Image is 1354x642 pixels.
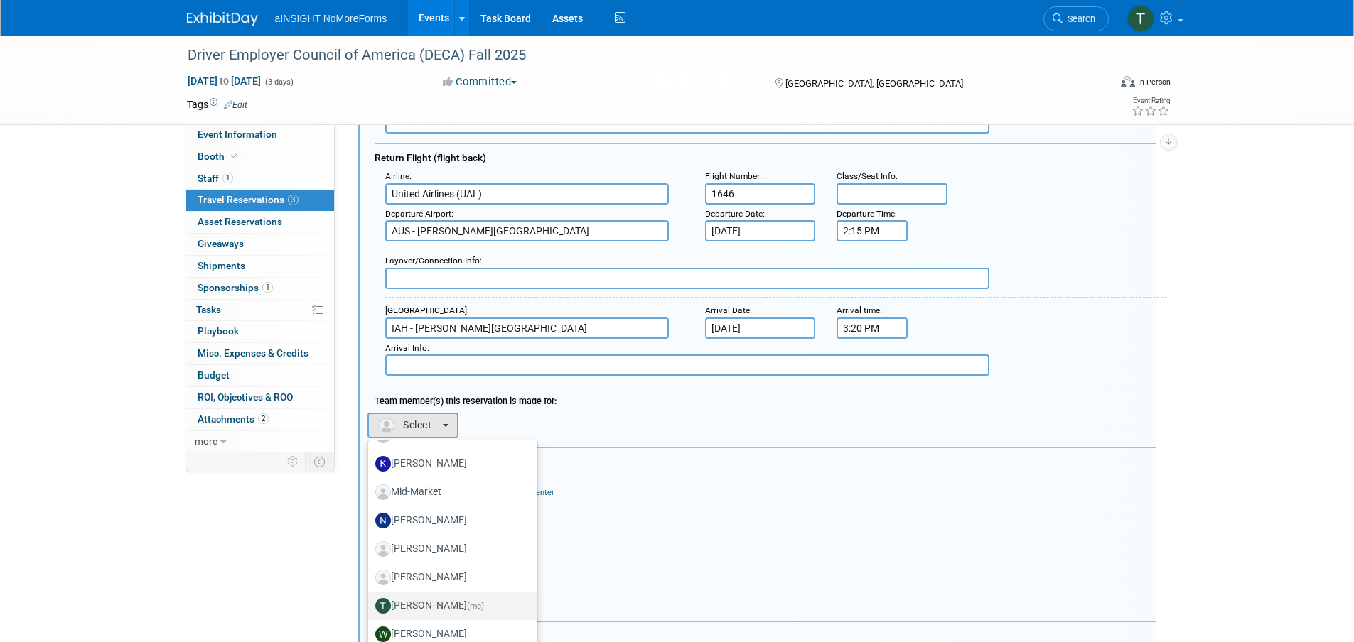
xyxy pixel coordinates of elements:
span: Return Flight (flight back) [375,152,486,163]
span: Shipments [198,260,245,271]
span: Staff [198,173,233,184]
a: Tasks [186,300,334,321]
span: (3 days) [264,77,294,87]
small: : [385,305,469,315]
a: Playbook [186,321,334,342]
span: Departure Date [705,209,763,219]
span: Arrival Date [705,305,750,315]
span: Flight Number [705,171,760,181]
span: Asset Reservations [198,216,282,227]
span: to [217,75,231,87]
td: Personalize Event Tab Strip [281,452,306,471]
span: Event Information [198,129,277,140]
small: : [385,209,453,219]
span: 3 [288,195,299,205]
label: [PERSON_NAME] [375,594,524,617]
a: Event Information [186,124,334,146]
span: [GEOGRAPHIC_DATA] [385,305,467,315]
div: Driver Employer Council of America (DECA) Fall 2025 [183,43,1087,68]
a: Asset Reservations [186,212,334,233]
div: Cost: [375,455,1156,467]
span: 2 [258,413,269,424]
i: Booth reservation complete [231,152,238,160]
span: Arrival time [837,305,880,315]
span: more [195,435,217,447]
span: Budget [198,369,230,381]
a: Travel Reservations3 [186,190,334,211]
small: : [705,209,765,219]
small: : [837,305,882,315]
img: Associate-Profile-5.png [375,570,391,585]
small: : [837,209,897,219]
td: Toggle Event Tabs [305,452,334,471]
span: Airline [385,171,409,181]
span: Giveaways [198,238,244,249]
div: Team member(s) this reservation is made for: [375,388,1156,409]
a: ROI, Objectives & ROO [186,387,334,408]
div: In-Person [1137,77,1171,87]
small: : [705,305,752,315]
td: Tags [187,97,247,111]
span: Arrival Info [385,343,427,353]
span: -- Select -- [377,419,441,430]
span: 1 [262,282,273,293]
img: Teresa Papanicolaou [1127,5,1154,32]
span: [DATE] [DATE] [187,75,262,87]
span: Attachments [198,413,269,425]
label: Mid-Market [375,481,524,504]
small: : [385,171,412,181]
span: [GEOGRAPHIC_DATA], [GEOGRAPHIC_DATA] [785,78,963,89]
a: Misc. Expenses & Credits [186,343,334,364]
img: K.jpg [375,456,391,472]
span: Class/Seat Info [837,171,896,181]
span: Tasks [196,304,221,315]
span: Playbook [198,325,239,337]
span: Booth [198,151,241,162]
a: Search [1043,6,1109,31]
small: : [385,256,482,266]
span: ROI, Objectives & ROO [198,391,293,403]
a: Shipments [186,256,334,277]
img: T.jpg [375,598,391,614]
label: [PERSON_NAME] [375,566,524,589]
span: (me) [467,601,484,611]
a: Edit [224,100,247,110]
a: Giveaways [186,234,334,255]
img: W.jpg [375,626,391,642]
span: Departure Airport [385,209,451,219]
a: Attachments2 [186,409,334,430]
span: 1 [222,173,233,183]
span: Departure Time [837,209,895,219]
span: Search [1063,13,1095,24]
label: [PERSON_NAME] [375,538,524,560]
body: Rich Text Area. Press ALT-0 for help. [8,6,761,19]
button: -- Select -- [367,413,459,438]
button: Committed [438,75,522,89]
img: Associate-Profile-5.png [375,541,391,557]
span: Layover/Connection Info [385,256,480,266]
div: Event Format [1025,74,1171,95]
label: [PERSON_NAME] [375,509,524,532]
img: Associate-Profile-5.png [375,484,391,500]
a: more [186,431,334,452]
small: : [385,343,429,353]
img: Format-Inperson.png [1121,76,1135,87]
div: Event Rating [1132,97,1170,104]
span: Misc. Expenses & Credits [198,347,308,359]
span: Sponsorships [198,282,273,293]
a: Budget [186,365,334,386]
span: aINSIGHT NoMoreForms [275,13,387,24]
img: N.jpg [375,513,391,528]
img: ExhibitDay [187,12,258,26]
span: Travel Reservations [198,194,299,205]
small: : [705,171,762,181]
a: Staff1 [186,168,334,190]
a: Booth [186,146,334,168]
a: Sponsorships1 [186,278,334,299]
label: [PERSON_NAME] [375,452,524,475]
small: : [837,171,898,181]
